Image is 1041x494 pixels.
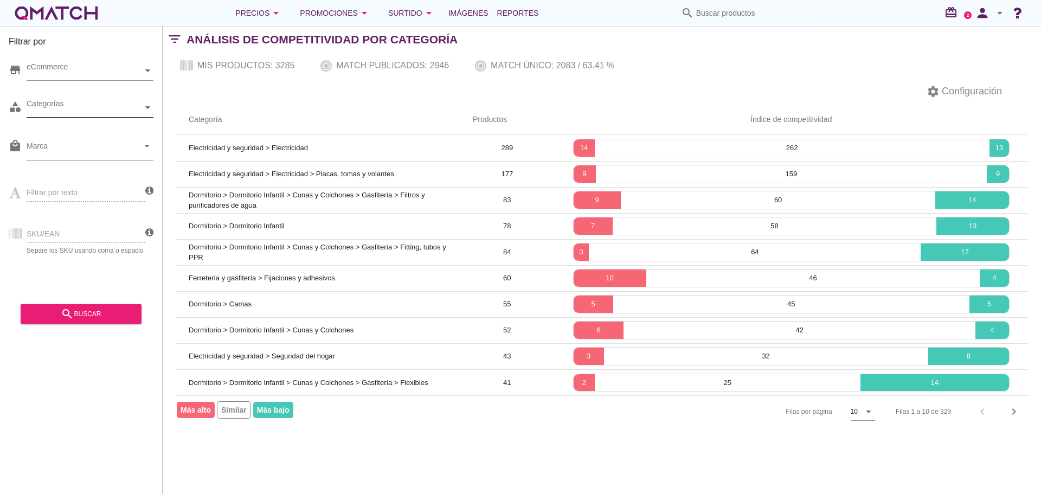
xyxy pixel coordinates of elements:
[980,273,1009,284] p: 4
[444,2,493,24] a: Imágenes
[9,63,22,76] i: store
[595,377,860,388] p: 25
[574,377,595,388] p: 2
[29,307,133,320] div: buscar
[460,187,555,213] td: 83
[460,291,555,317] td: 55
[574,247,589,258] p: 3
[860,377,1009,388] p: 14
[189,300,252,308] span: Dormitorio > Camas
[613,299,969,310] p: 45
[460,161,555,187] td: 177
[969,299,1009,310] p: 5
[497,7,539,20] span: Reportes
[589,247,921,258] p: 64
[176,105,460,135] th: Categoría: Not sorted.
[574,169,596,179] p: 9
[624,325,975,336] p: 42
[918,82,1011,101] button: Configuración
[189,352,335,360] span: Electricidad y seguridad > Seguridad del hogar
[140,139,153,152] i: arrow_drop_down
[189,243,446,262] span: Dormitorio > Dormitorio Infantil > Cunas y Colchones > Gasfitería > Fitting, tubos y PPR
[358,7,371,20] i: arrow_drop_down
[189,378,428,387] span: Dormitorio > Dormitorio Infantil > Cunas y Colchones > Gasfitería > Flexibles
[422,7,435,20] i: arrow_drop_down
[862,405,875,418] i: arrow_drop_down
[460,239,555,265] td: 84
[189,274,335,282] span: Ferretería y gasfitería > Fijaciones y adhesivos
[555,105,1028,135] th: Índice de competitividad: Not sorted.
[936,221,1009,232] p: 13
[921,247,1009,258] p: 17
[696,4,805,22] input: Buscar productos
[187,31,458,48] h2: Análisis de competitividad por Categoría
[13,2,100,24] a: white-qmatch-logo
[61,307,74,320] i: search
[574,351,604,362] p: 3
[9,139,22,152] i: local_mall
[927,85,940,98] i: settings
[944,6,962,19] i: redeem
[460,105,555,135] th: Productos: Not sorted.
[460,213,555,239] td: 78
[621,195,936,206] p: 60
[935,195,1009,206] p: 14
[646,273,980,284] p: 46
[595,143,989,153] p: 262
[596,169,987,179] p: 159
[574,143,595,153] p: 14
[574,273,646,284] p: 10
[989,143,1009,153] p: 13
[21,304,142,324] button: buscar
[177,402,215,418] span: Más alto
[604,351,928,362] p: 32
[380,2,444,24] button: Surtido
[189,326,354,334] span: Dormitorio > Dormitorio Infantil > Cunas y Colchones
[460,265,555,291] td: 60
[163,39,187,40] i: filter_list
[460,343,555,369] td: 43
[677,396,875,427] div: Filas por página
[681,7,694,20] i: search
[1007,405,1020,418] i: chevron_right
[987,169,1009,179] p: 9
[269,7,282,20] i: arrow_drop_down
[189,170,394,178] span: Electricidad y seguridad > Electricidad > Placas, tomas y volantes
[574,221,613,232] p: 7
[993,7,1006,20] i: arrow_drop_down
[217,401,251,419] span: Similar
[928,351,1009,362] p: 8
[227,2,291,24] button: Precios
[896,407,951,416] div: Filas 1 a 10 de 329
[388,7,435,20] div: Surtido
[189,222,285,230] span: Dormitorio > Dormitorio Infantil
[448,7,489,20] span: Imágenes
[189,144,308,152] span: Electricidad y seguridad > Electricidad
[300,7,371,20] div: Promociones
[460,317,555,343] td: 52
[460,369,555,395] td: 41
[235,7,282,20] div: Precios
[975,325,1009,336] p: 4
[1004,402,1024,421] button: Next page
[291,2,380,24] button: Promociones
[972,5,993,21] i: person
[940,84,1002,99] span: Configuración
[574,195,621,206] p: 9
[574,299,613,310] p: 5
[493,2,543,24] a: Reportes
[9,100,22,113] i: category
[460,135,555,161] td: 289
[574,325,624,336] p: 6
[253,402,293,418] span: Más bajo
[967,12,969,17] text: 2
[189,191,425,210] span: Dormitorio > Dormitorio Infantil > Cunas y Colchones > Gasfitería > Filtros y purificadores de agua
[613,221,936,232] p: 58
[964,11,972,19] a: 2
[851,407,858,416] div: 10
[9,35,153,53] h3: Filtrar por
